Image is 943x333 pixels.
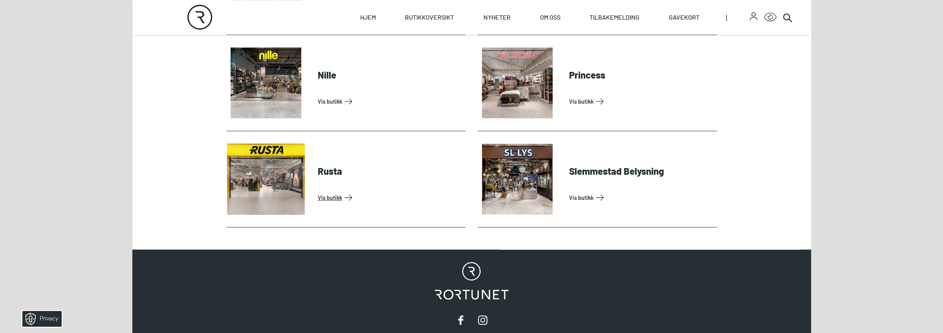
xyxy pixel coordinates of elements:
[453,312,469,328] a: facebook
[8,308,72,329] iframe: Manage Preferences
[318,191,462,204] a: Vis Butikk: Rusta
[475,312,491,328] a: instagram
[764,11,776,24] button: Open Accessibility Menu
[318,95,462,108] a: Vis Butikk: Nille
[569,95,714,108] a: Vis Butikk: Princess
[569,191,714,204] a: Vis Butikk: Slemmestad Belysning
